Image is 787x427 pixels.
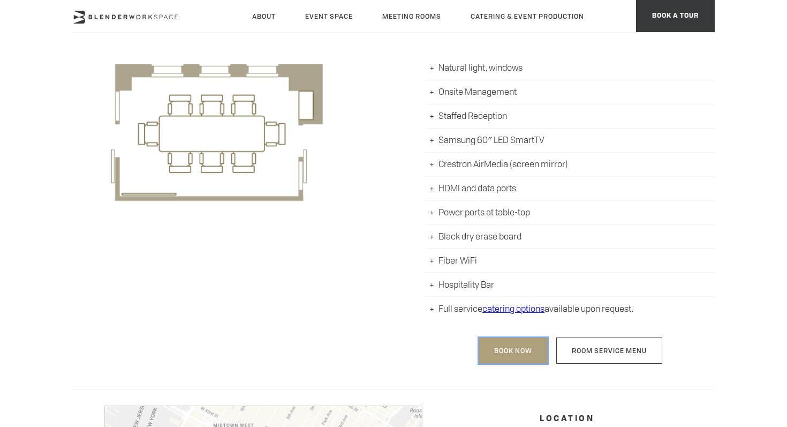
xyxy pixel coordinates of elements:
[733,376,787,427] iframe: To enrich screen reader interactions, please activate Accessibility in Grammarly extension settings
[72,56,361,206] img: MR_B.png
[426,129,715,153] li: Samsung 60″ LED SmartTV
[426,104,715,129] li: Staffed Reception
[426,56,715,80] li: Natural light, windows
[733,376,787,427] div: Chat Widget
[426,201,715,225] li: Power ports at table-top
[556,338,662,364] a: Room Service Menu
[482,303,544,314] a: catering options
[426,153,715,177] li: Crestron AirMedia (screen mirror)
[426,80,715,104] li: Onsite Management
[426,249,715,273] li: Fiber WiFi
[426,225,715,249] li: Black dry erase board
[426,273,715,297] li: Hospitality Bar
[426,177,715,201] li: HDMI and data ports
[426,297,715,320] li: Full service available upon request.
[479,338,548,364] a: Book Now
